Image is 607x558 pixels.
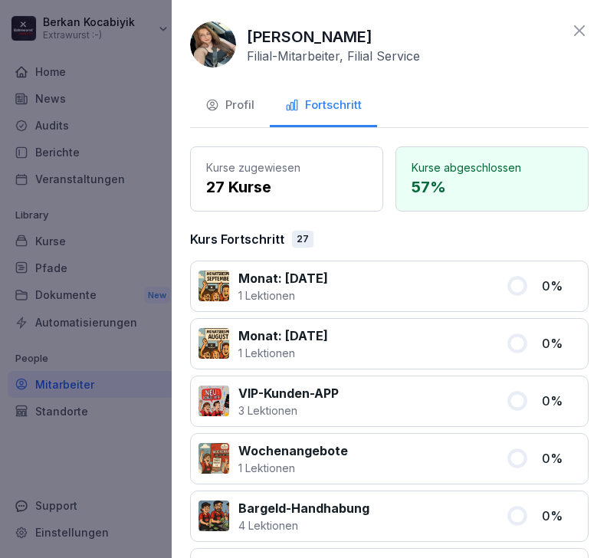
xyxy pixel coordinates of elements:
p: 0 % [542,277,580,295]
p: Kurse abgeschlossen [412,159,573,176]
p: Wochenangebote [238,441,348,460]
p: 1 Lektionen [238,460,348,476]
button: Fortschritt [270,86,377,127]
p: 57 % [412,176,573,199]
button: Profil [190,86,270,127]
img: xhpmrdh1yonvgwgja8inz43r.png [190,21,236,67]
p: 0 % [542,334,580,353]
p: Kurs Fortschritt [190,230,284,248]
div: Profil [205,97,254,114]
p: 27 Kurse [206,176,367,199]
p: 1 Lektionen [238,345,328,361]
p: Monat: [DATE] [238,269,328,287]
div: 27 [292,231,313,248]
p: VIP-Kunden-APP [238,384,339,402]
p: 0 % [542,392,580,410]
p: 0 % [542,507,580,525]
p: 4 Lektionen [238,517,369,533]
p: Bargeld-Handhabung [238,499,369,517]
p: 1 Lektionen [238,287,328,304]
div: Fortschritt [285,97,362,114]
p: Filial-Mitarbeiter, Filial Service [247,48,420,64]
p: 0 % [542,449,580,468]
p: Monat: [DATE] [238,327,328,345]
p: Kurse zugewiesen [206,159,367,176]
p: 3 Lektionen [238,402,339,419]
p: [PERSON_NAME] [247,25,372,48]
